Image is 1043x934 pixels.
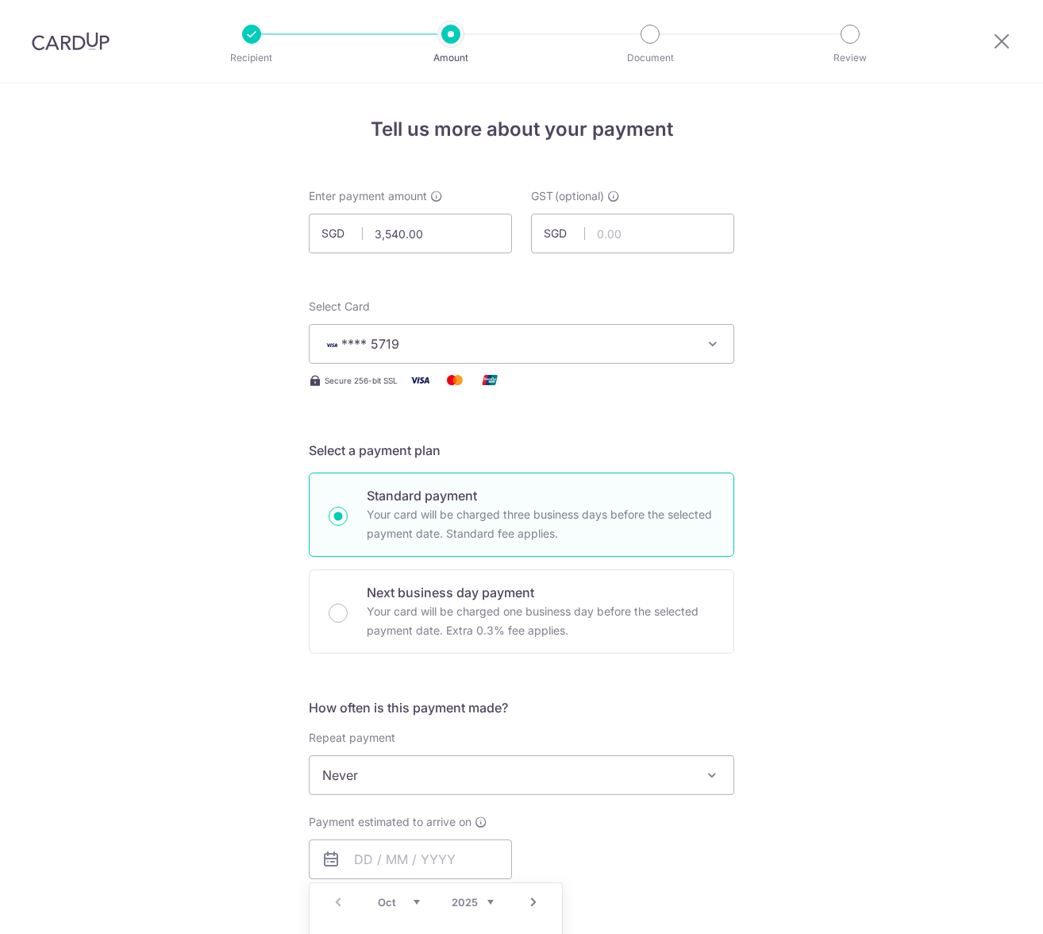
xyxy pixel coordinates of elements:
[791,50,909,66] p: Review
[309,441,734,460] h5: Select a payment plan
[309,299,370,313] span: translation missing: en.payables.payment_networks.credit_card.summary.labels.select_card
[322,339,341,350] img: VISA
[309,115,734,144] h4: Tell us more about your payment
[309,730,395,746] label: Repeat payment
[524,893,543,912] a: Next
[321,226,363,241] span: SGD
[309,214,512,253] input: 0.00
[309,755,734,795] span: Never
[367,505,714,543] p: Your card will be charged three business days before the selected payment date. Standard fee appl...
[325,374,398,387] span: Secure 256-bit SSL
[531,188,553,204] span: GST
[309,839,512,879] input: DD / MM / YYYY
[367,602,714,640] p: Your card will be charged one business day before the selected payment date. Extra 0.3% fee applies.
[193,50,310,66] p: Recipient
[544,226,585,241] span: SGD
[309,698,734,717] h5: How often is this payment made?
[591,50,709,66] p: Document
[309,188,427,204] span: Enter payment amount
[32,32,110,51] img: CardUp
[555,188,604,204] span: (optional)
[439,370,471,390] img: Mastercard
[310,756,733,794] span: Never
[531,214,734,253] input: 0.00
[392,50,510,66] p: Amount
[367,583,714,602] p: Next business day payment
[309,814,471,830] span: Payment estimated to arrive on
[367,486,714,505] p: Standard payment
[474,370,506,390] img: Union Pay
[404,370,436,390] img: Visa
